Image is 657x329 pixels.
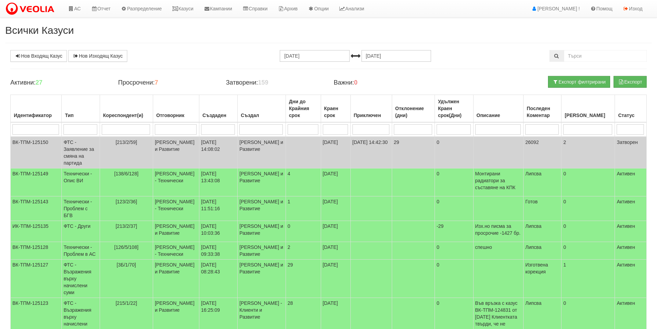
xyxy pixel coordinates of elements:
[321,137,350,168] td: [DATE]
[258,79,268,86] b: 159
[524,95,561,123] th: Последен Коментар: No sort applied, activate to apply an ascending sort
[199,95,238,123] th: Създаден: No sort applied, activate to apply an ascending sort
[615,196,647,221] td: Активен
[435,260,473,298] td: 0
[525,262,548,274] span: Изготвена корекция
[238,95,286,123] th: Създал: No sort applied, activate to apply an ascending sort
[116,300,137,306] span: [215/1/22]
[201,110,236,120] div: Създаден
[615,221,647,242] td: Активен
[321,242,350,260] td: [DATE]
[114,171,138,176] span: [138/6/128]
[525,244,541,250] span: Липсва
[153,221,199,242] td: [PERSON_NAME] и Развитие
[437,97,471,120] div: Удължен Краен срок(Дни)
[11,95,62,123] th: Идентификатор: No sort applied, activate to apply an ascending sort
[525,171,541,176] span: Липсва
[435,221,473,242] td: -29
[5,25,652,36] h2: Всички Казуси
[238,260,286,298] td: [PERSON_NAME] и Развитие
[62,137,100,168] td: ФТС - Заявление за смяна на партида
[475,223,522,236] p: Изх.но писма за просрочие -1427 бр.
[394,104,433,120] div: Отклонение (дни)
[68,50,127,62] a: Нов Изходящ Казус
[199,242,238,260] td: [DATE] 09:33:38
[155,79,158,86] b: 7
[288,223,290,229] span: 0
[435,242,473,260] td: 0
[288,300,293,306] span: 28
[563,110,613,120] div: [PERSON_NAME]
[615,95,647,123] th: Статус: No sort applied, activate to apply an ascending sort
[238,221,286,242] td: [PERSON_NAME] и Развитие
[435,168,473,196] td: 0
[525,223,541,229] span: Липсва
[321,196,350,221] td: [DATE]
[564,50,647,62] input: Търсене по Идентификатор, Бл/Вх/Ап, Тип, Описание, Моб. Номер, Имейл, Файл, Коментар,
[561,137,615,168] td: 2
[102,110,151,120] div: Кореспондент(и)
[11,242,62,260] td: ВК-ТПМ-125128
[153,137,199,168] td: [PERSON_NAME] и Развитие
[435,137,473,168] td: 0
[288,171,290,176] span: 4
[323,104,349,120] div: Краен срок
[288,262,293,268] span: 29
[153,168,199,196] td: [PERSON_NAME] - Технически
[615,168,647,196] td: Активен
[62,196,100,221] td: Технически - Проблем с БГВ
[561,260,615,298] td: 1
[226,79,323,86] h4: Затворени:
[63,110,98,120] div: Тип
[12,110,60,120] div: Идентификатор
[561,221,615,242] td: 0
[11,168,62,196] td: ВК-ТПМ-125149
[614,76,647,88] button: Експорт
[561,95,615,123] th: Брой Файлове: No sort applied, activate to apply an ascending sort
[62,95,100,123] th: Тип: No sort applied, activate to apply an ascending sort
[153,260,199,298] td: [PERSON_NAME] и Развитие
[354,79,358,86] b: 0
[62,168,100,196] td: Технически - Опис ВИ
[392,137,435,168] td: 29
[114,244,138,250] span: [126/5/108]
[11,221,62,242] td: ИК-ТПМ-125135
[288,199,290,204] span: 1
[199,260,238,298] td: [DATE] 08:28:43
[238,196,286,221] td: [PERSON_NAME] и Развитие
[238,242,286,260] td: [PERSON_NAME] и Развитие
[321,260,350,298] td: [DATE]
[36,79,42,86] b: 27
[334,79,431,86] h4: Важни:
[5,2,58,16] img: VeoliaLogo.png
[116,139,137,145] span: [213/2/59]
[350,95,392,123] th: Приключен: No sort applied, activate to apply an ascending sort
[11,137,62,168] td: ВК-ТПМ-125150
[116,199,137,204] span: [123/2/36]
[350,137,392,168] td: [DATE] 14:42:30
[238,137,286,168] td: [PERSON_NAME] и Развитие
[11,260,62,298] td: ВК-ТПМ-125127
[153,196,199,221] td: [PERSON_NAME] - Технически
[475,244,522,251] p: спешно
[321,95,350,123] th: Краен срок: No sort applied, activate to apply an ascending sort
[615,137,647,168] td: Затворен
[199,221,238,242] td: [DATE] 10:03:36
[615,260,647,298] td: Активен
[10,50,67,62] a: Нов Входящ Казус
[288,97,319,120] div: Дни до Крайния срок
[475,170,522,191] p: Монтирани радиатори за съставяне на КПК
[525,300,541,306] span: Липсва
[199,168,238,196] td: [DATE] 13:43:08
[10,79,108,86] h4: Активни:
[435,196,473,221] td: 0
[288,244,290,250] span: 2
[615,242,647,260] td: Активен
[62,242,100,260] td: Технически - Проблем в АС
[525,199,538,204] span: Готов
[11,196,62,221] td: ВК-ТПМ-125143
[561,168,615,196] td: 0
[435,95,473,123] th: Удължен Краен срок(Дни): No sort applied, activate to apply an ascending sort
[561,196,615,221] td: 0
[199,196,238,221] td: [DATE] 11:51:16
